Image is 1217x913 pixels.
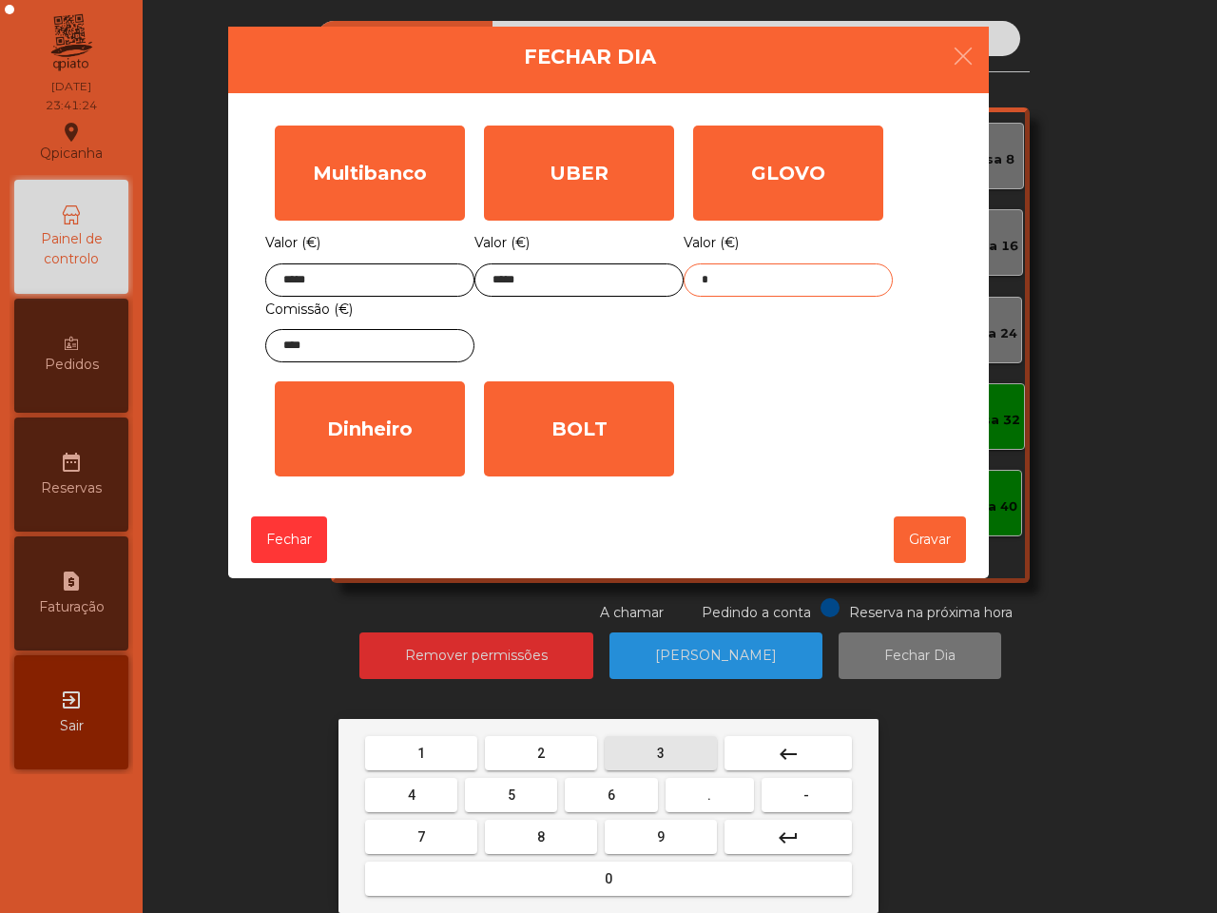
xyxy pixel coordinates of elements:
div: Dinheiro [275,381,465,476]
mat-icon: keyboard_backspace [777,743,800,766]
label: Valor (€) [265,230,320,256]
span: 6 [608,787,615,803]
div: GLOVO [693,126,883,221]
span: 1 [417,746,425,761]
button: Fechar [251,516,327,563]
span: - [803,787,809,803]
span: 9 [657,829,665,845]
mat-icon: keyboard_return [777,826,800,849]
div: Multibanco [275,126,465,221]
span: 2 [537,746,545,761]
div: UBER [484,126,674,221]
span: 4 [408,787,415,803]
span: 5 [508,787,515,803]
button: Gravar [894,516,966,563]
label: Valor (€) [474,230,530,256]
span: 3 [657,746,665,761]
label: Comissão (€) [265,297,353,322]
span: 7 [417,829,425,845]
h4: Fechar Dia [524,43,656,71]
span: 0 [605,871,612,886]
span: 8 [537,829,545,845]
span: . [707,787,711,803]
div: BOLT [484,381,674,476]
label: Valor (€) [684,230,739,256]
